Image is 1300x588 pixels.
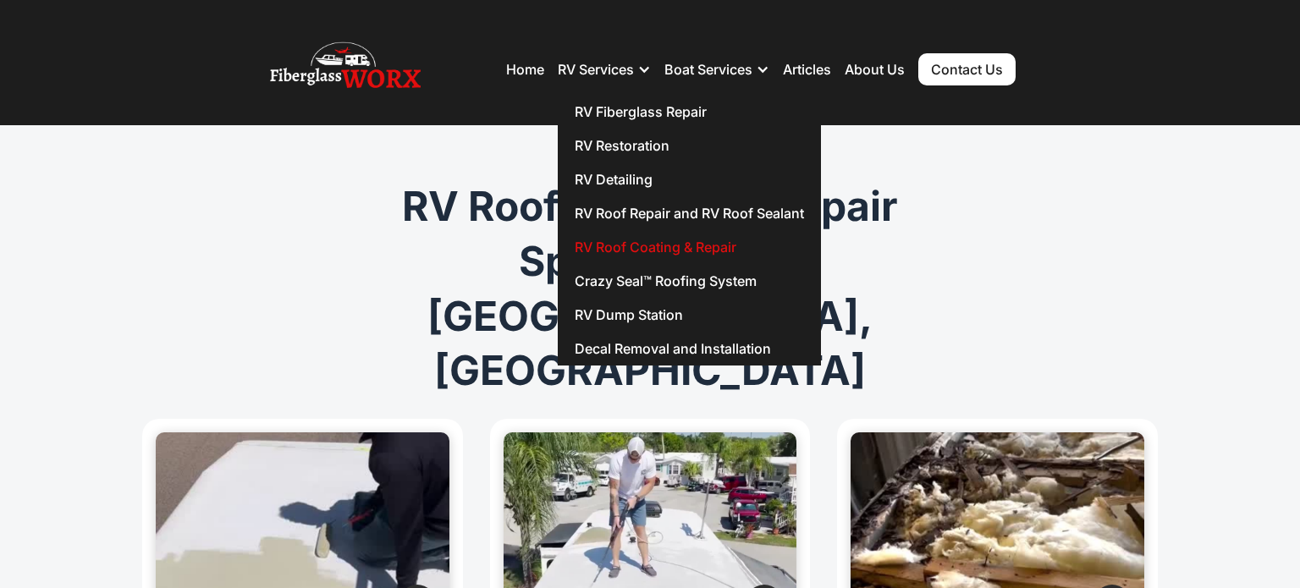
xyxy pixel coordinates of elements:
[845,61,905,78] a: About Us
[558,230,821,264] a: RV Roof Coating & Repair
[558,129,821,162] a: RV Restoration
[558,95,821,365] nav: RV Services
[558,95,821,129] a: RV Fiberglass Repair
[325,179,975,398] h1: RV Roof Coating & Repair Specialists in [GEOGRAPHIC_DATA], [GEOGRAPHIC_DATA]
[506,61,544,78] a: Home
[918,53,1016,85] a: Contact Us
[664,44,769,95] div: Boat Services
[270,36,421,103] img: Fiberglass WorX – RV Repair, RV Roof & RV Detailing
[558,61,634,78] div: RV Services
[783,61,831,78] a: Articles
[558,196,821,230] a: RV Roof Repair and RV Roof Sealant
[558,332,821,365] a: Decal Removal and Installation
[558,162,821,196] a: RV Detailing
[558,264,821,298] a: Crazy Seal™ Roofing System
[664,61,752,78] div: Boat Services
[558,44,651,95] div: RV Services
[558,298,821,332] a: RV Dump Station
